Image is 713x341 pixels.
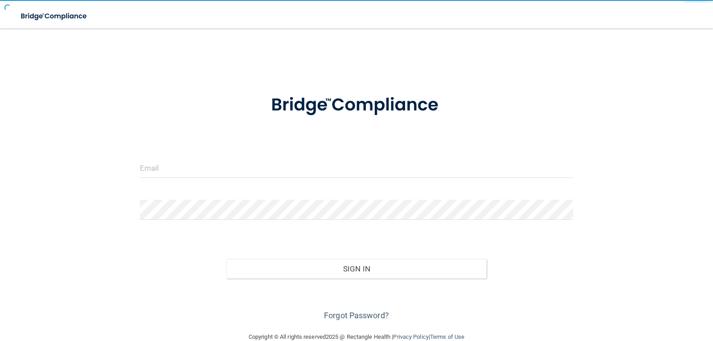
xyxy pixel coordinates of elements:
a: Forgot Password? [324,311,389,320]
button: Sign In [226,259,487,279]
img: bridge_compliance_login_screen.278c3ca4.svg [13,7,95,25]
a: Privacy Policy [393,333,428,340]
img: bridge_compliance_login_screen.278c3ca4.svg [253,82,460,128]
a: Terms of Use [430,333,464,340]
input: Email [140,158,574,178]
